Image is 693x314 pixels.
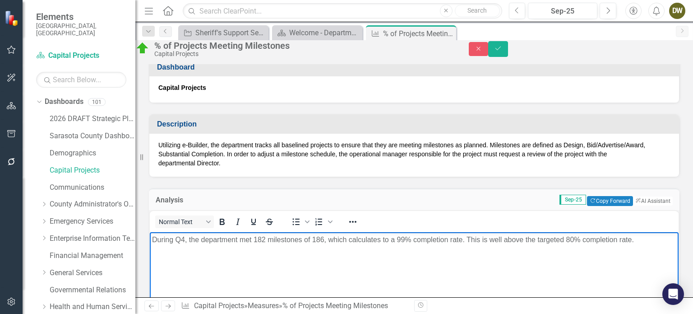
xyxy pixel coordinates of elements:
a: Communications [50,183,135,193]
div: Numbered list [311,216,334,228]
div: Bullet list [288,216,311,228]
img: ClearPoint Strategy [5,10,20,26]
a: Health and Human Services [50,302,135,312]
a: Welcome - Department Snapshot [274,27,360,38]
a: Capital Projects [194,301,244,310]
a: Financial Management [50,251,135,261]
h3: Description [157,120,675,128]
img: On Target [135,41,150,56]
button: Bold [214,216,230,228]
a: General Services [50,268,135,278]
span: Elements [36,11,126,22]
div: 101 [88,98,106,106]
button: AI Assistant [633,197,673,206]
div: % of Projects Meeting Milestones [282,301,388,310]
a: Sarasota County Dashboard [50,131,135,141]
button: Search [455,5,500,17]
button: Copy Forward [587,196,633,206]
div: Capital Projects [154,51,451,57]
div: Sheriff's Support Services Facility: Construction [195,27,266,38]
small: [GEOGRAPHIC_DATA], [GEOGRAPHIC_DATA] [36,22,126,37]
h3: Dashboard [157,63,675,71]
a: County Administrator's Office [50,199,135,210]
button: Block Normal Text [155,216,214,228]
strong: Capital Projects [158,84,206,91]
a: Governmental Relations [50,285,135,295]
a: Capital Projects [36,51,126,61]
button: DW [669,3,685,19]
span: Normal Text [159,218,203,225]
h3: Analysis [156,196,257,204]
div: % of Projects Meeting Milestones [154,41,451,51]
div: Welcome - Department Snapshot [289,27,360,38]
button: Italic [230,216,245,228]
button: Reveal or hide additional toolbar items [345,216,360,228]
button: Underline [246,216,261,228]
a: Capital Projects [50,165,135,176]
button: Sep-25 [528,3,597,19]
input: Search ClearPoint... [183,3,502,19]
a: Dashboards [45,97,83,107]
button: Strikethrough [262,216,277,228]
div: % of Projects Meeting Milestones [383,28,454,39]
a: Sheriff's Support Services Facility: Construction [180,27,266,38]
span: Search [467,7,487,14]
p: Utilizing e-Builder, the department tracks all baselined projects to ensure that they are meeting... [158,141,670,168]
a: Enterprise Information Technology [50,234,135,244]
a: Emergency Services [50,216,135,227]
span: Sep-25 [559,195,586,205]
div: Open Intercom Messenger [662,283,684,305]
a: 2026 DRAFT Strategic Plan [50,114,135,124]
div: » » [181,301,407,311]
div: Sep-25 [531,6,594,17]
input: Search Below... [36,72,126,88]
a: Measures [248,301,279,310]
a: Demographics [50,148,135,159]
